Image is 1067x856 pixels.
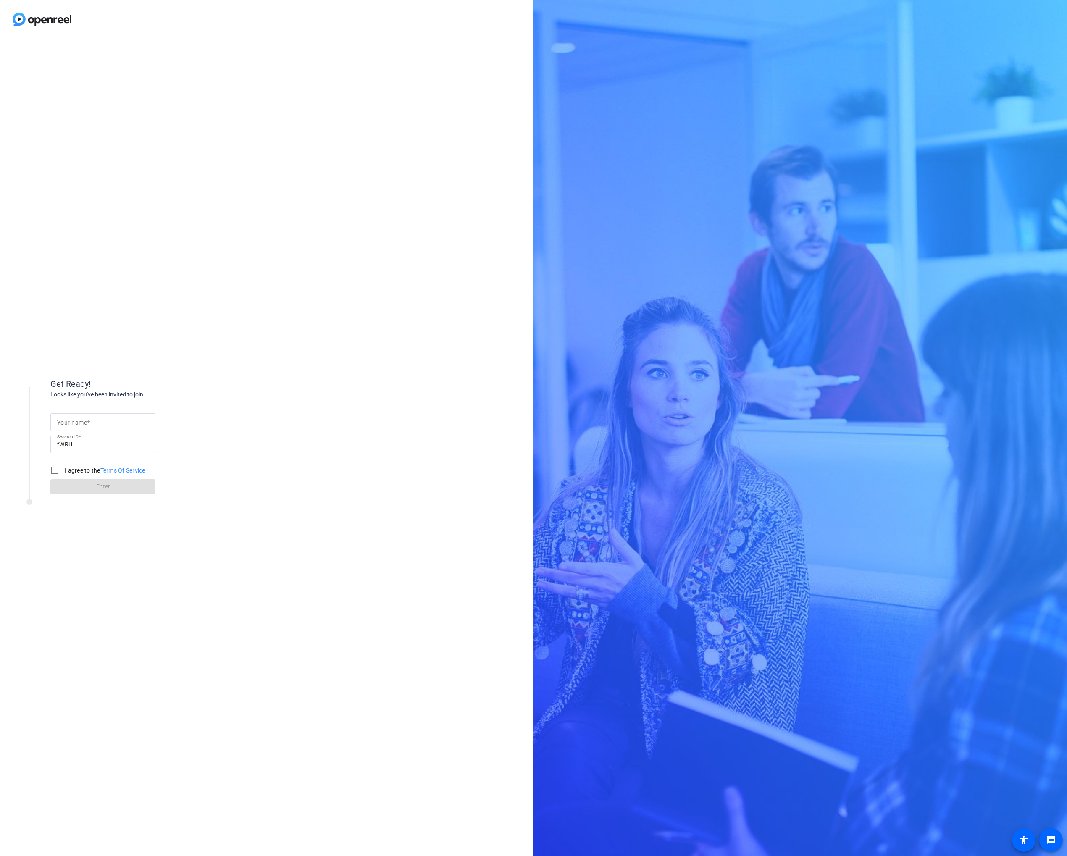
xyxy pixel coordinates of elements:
[100,467,145,474] a: Terms Of Service
[50,378,218,390] div: Get Ready!
[57,434,79,439] mat-label: Session ID
[1019,835,1029,845] mat-icon: accessibility
[63,466,145,475] label: I agree to the
[50,390,218,399] div: Looks like you've been invited to join
[57,419,87,426] mat-label: Your name
[1046,835,1056,845] mat-icon: message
